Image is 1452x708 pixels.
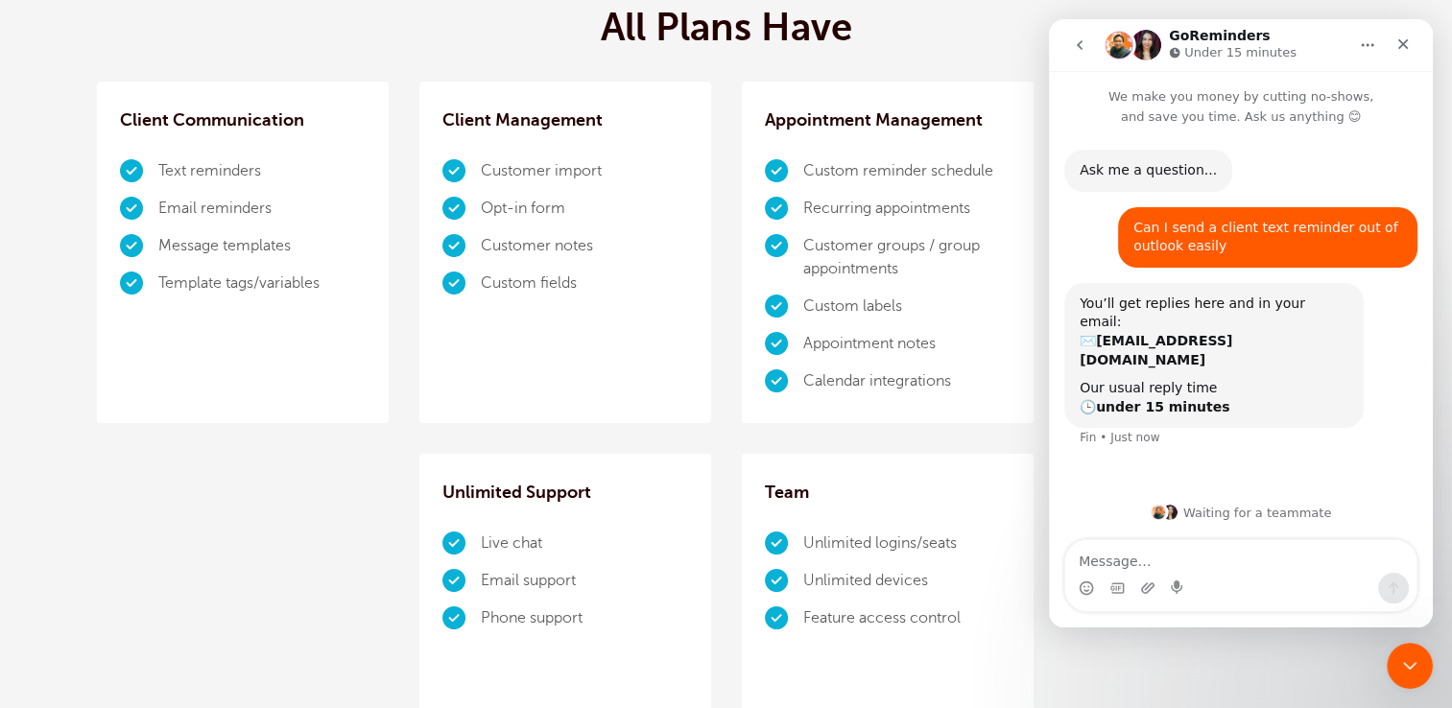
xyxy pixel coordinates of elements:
li: Custom reminder schedule [803,153,1011,190]
li: Calendar integrations [803,363,1011,400]
li: Customer import [481,153,688,190]
li: Customer notes [481,227,688,265]
h3: Team [765,477,1011,507]
li: Custom fields [481,265,688,302]
li: Email reminders [158,190,366,227]
li: Live chat [481,525,688,562]
li: Template tags/variables [158,265,366,302]
li: Custom labels [803,288,1011,325]
li: Email support [481,562,688,600]
h2: All Plans Have [601,5,852,51]
li: Opt-in form [481,190,688,227]
h3: Appointment Management [765,105,1011,135]
h3: Client Management [442,105,688,135]
iframe: Intercom live chat [1049,19,1433,627]
li: Recurring appointments [803,190,1011,227]
h3: Unlimited Support [442,477,688,507]
li: Unlimited logins/seats [803,525,1011,562]
iframe: Intercom live chat [1387,643,1433,689]
li: Appointment notes [803,325,1011,363]
li: Text reminders [158,153,366,190]
li: Customer groups / group appointments [803,227,1011,288]
li: Phone support [481,600,688,637]
li: Unlimited devices [803,562,1011,600]
li: Feature access control [803,600,1011,637]
h3: Client Communication [120,105,366,135]
li: Message templates [158,227,366,265]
